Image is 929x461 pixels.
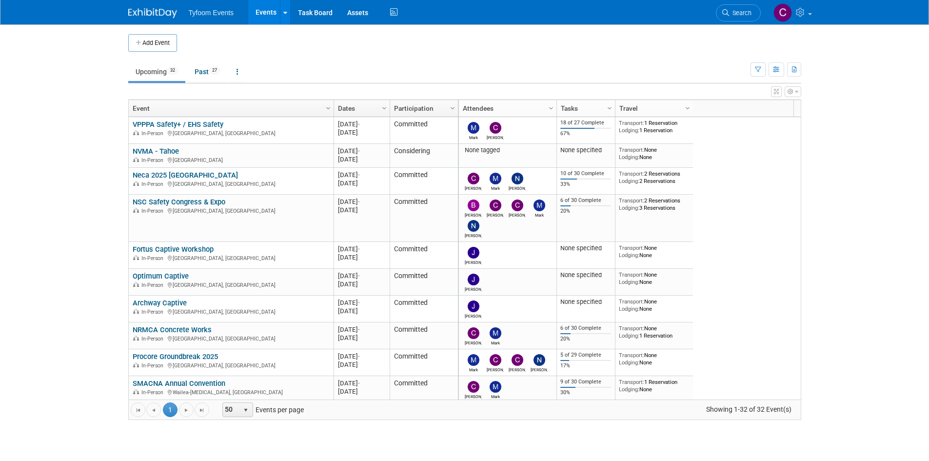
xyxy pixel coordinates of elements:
[133,245,214,254] a: Fortus Captive Workshop
[487,184,504,191] div: Mark Nelson
[133,309,139,314] img: In-Person Event
[468,301,479,312] img: Jason Cuskelly
[465,312,482,319] div: Jason Cuskelly
[358,198,360,205] span: -
[187,62,227,81] a: Past27
[195,402,209,417] a: Go to the last page
[490,354,501,366] img: Corbin Nelson
[560,170,611,177] div: 10 of 30 Complete
[729,9,751,17] span: Search
[534,354,545,366] img: Nathan Nelson
[390,117,458,144] td: Committed
[133,336,139,341] img: In-Person Event
[773,3,792,22] img: Chris Walker
[141,255,166,261] span: In-Person
[358,326,360,333] span: -
[133,352,218,361] a: Procore Groundbreak 2025
[390,296,458,322] td: Committed
[338,128,385,137] div: [DATE]
[358,120,360,128] span: -
[560,389,611,396] div: 30%
[133,282,139,287] img: In-Person Event
[133,180,329,188] div: [GEOGRAPHIC_DATA], [GEOGRAPHIC_DATA]
[619,244,644,251] span: Transport:
[390,376,458,403] td: Committed
[468,220,479,232] img: Nathan Nelson
[619,325,644,332] span: Transport:
[141,208,166,214] span: In-Person
[619,298,689,312] div: None None
[133,254,329,262] div: [GEOGRAPHIC_DATA], [GEOGRAPHIC_DATA]
[133,147,179,156] a: NVMA - Tahoe
[141,282,166,288] span: In-Person
[619,305,639,312] span: Lodging:
[358,147,360,155] span: -
[133,100,327,117] a: Event
[697,402,800,416] span: Showing 1-32 of 32 Event(s)
[619,244,689,259] div: None None
[465,232,482,238] div: Nathan Nelson
[487,134,504,140] div: Corbin Nelson
[133,281,329,289] div: [GEOGRAPHIC_DATA], [GEOGRAPHIC_DATA]
[150,406,158,414] span: Go to the previous page
[338,272,385,280] div: [DATE]
[338,100,383,117] a: Dates
[619,332,639,339] span: Lodging:
[394,100,452,117] a: Participation
[465,339,482,345] div: Corbin Nelson
[560,362,611,369] div: 17%
[338,198,385,206] div: [DATE]
[487,366,504,372] div: Corbin Nelson
[141,336,166,342] span: In-Person
[468,173,479,184] img: Corbin Nelson
[560,298,611,306] div: None specified
[619,325,689,339] div: None 1 Reservation
[560,325,611,332] div: 6 of 30 Complete
[163,402,178,417] span: 1
[141,362,166,369] span: In-Person
[198,406,206,414] span: Go to the last page
[210,402,314,417] span: Events per page
[619,154,639,160] span: Lodging:
[133,362,139,367] img: In-Person Event
[534,200,545,211] img: Mark Nelson
[487,339,504,345] div: Mark Nelson
[468,274,479,285] img: Jason Cuskelly
[619,120,689,134] div: 1 Reservation 1 Reservation
[133,299,187,307] a: Archway Captive
[338,155,385,163] div: [DATE]
[338,334,385,342] div: [DATE]
[133,181,139,186] img: In-Person Event
[390,168,458,195] td: Committed
[128,34,177,52] button: Add Event
[619,204,639,211] span: Lodging:
[323,100,334,115] a: Column Settings
[619,298,644,305] span: Transport:
[490,327,501,339] img: Mark Nelson
[531,366,548,372] div: Nathan Nelson
[487,393,504,399] div: Mark Nelson
[619,271,644,278] span: Transport:
[338,171,385,179] div: [DATE]
[531,211,548,218] div: Mark Nelson
[465,184,482,191] div: Corbin Nelson
[338,325,385,334] div: [DATE]
[560,271,611,279] div: None specified
[604,100,615,115] a: Column Settings
[380,104,388,112] span: Column Settings
[390,322,458,349] td: Committed
[133,198,225,206] a: NSC Safety Congress & Expo
[133,206,329,215] div: [GEOGRAPHIC_DATA], [GEOGRAPHIC_DATA]
[447,100,458,115] a: Column Settings
[619,197,689,211] div: 2 Reservations 3 Reservations
[465,285,482,292] div: Jason Cuskelly
[133,361,329,369] div: [GEOGRAPHIC_DATA], [GEOGRAPHIC_DATA]
[619,279,639,285] span: Lodging:
[462,146,553,154] div: None tagged
[606,104,613,112] span: Column Settings
[390,195,458,242] td: Committed
[487,211,504,218] div: Corbin Nelson
[133,272,189,281] a: Optimum Captive
[449,104,456,112] span: Column Settings
[560,379,611,385] div: 9 of 30 Complete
